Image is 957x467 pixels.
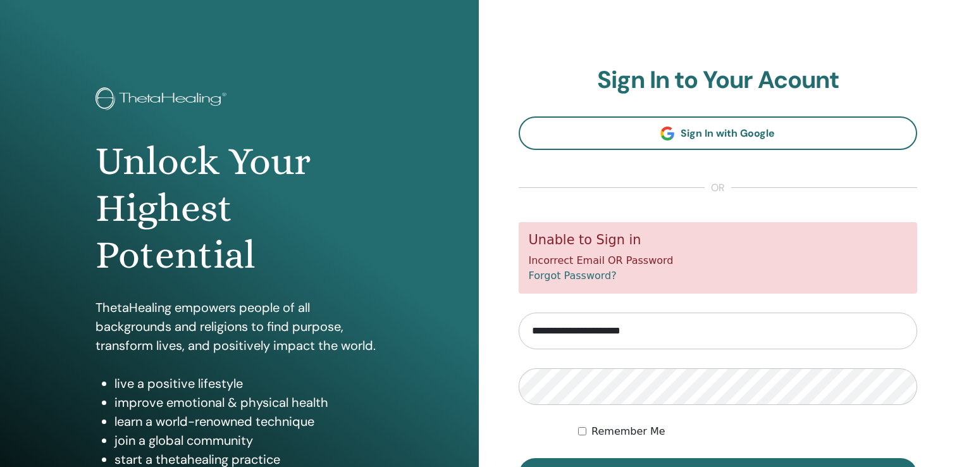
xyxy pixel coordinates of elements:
p: ThetaHealing empowers people of all backgrounds and religions to find purpose, transform lives, a... [96,298,383,355]
a: Forgot Password? [529,270,617,282]
h2: Sign In to Your Acount [519,66,918,95]
li: join a global community [114,431,383,450]
span: or [705,180,731,196]
div: Incorrect Email OR Password [519,222,918,294]
a: Sign In with Google [519,116,918,150]
li: improve emotional & physical health [114,393,383,412]
li: live a positive lifestyle [114,374,383,393]
span: Sign In with Google [681,127,775,140]
label: Remember Me [591,424,665,439]
h5: Unable to Sign in [529,232,908,248]
h1: Unlock Your Highest Potential [96,138,383,279]
li: learn a world-renowned technique [114,412,383,431]
div: Keep me authenticated indefinitely or until I manually logout [578,424,917,439]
